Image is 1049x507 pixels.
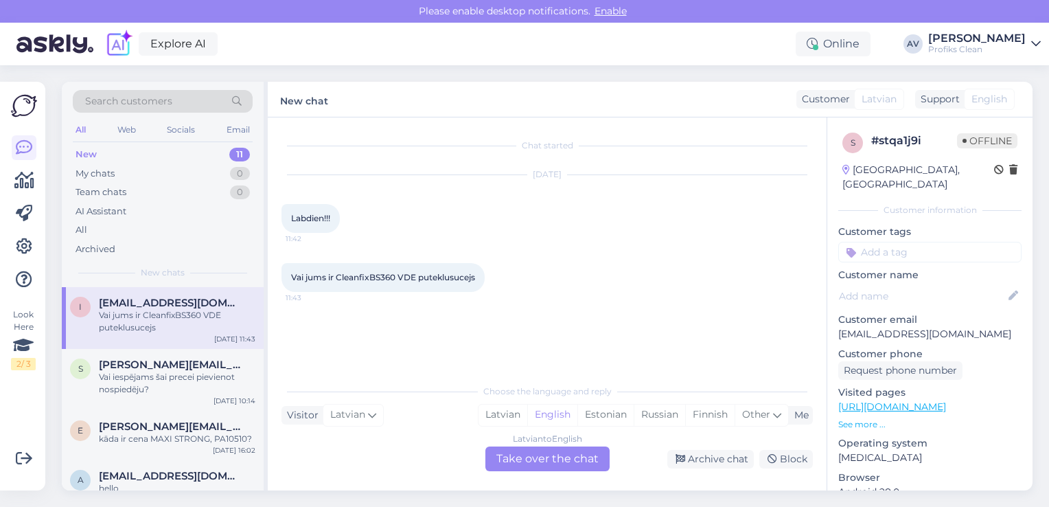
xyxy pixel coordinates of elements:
a: [URL][DOMAIN_NAME] [838,401,946,413]
div: [DATE] 10:14 [214,396,255,406]
span: s [78,363,83,374]
span: einars.eltermanis@akorda.lv [99,420,242,433]
input: Add a tag [838,242,1022,262]
div: AI Assistant [76,205,126,218]
div: # stqa1j9i [871,133,957,149]
span: Search customers [85,94,172,109]
div: Archive chat [667,450,754,469]
p: Customer phone [838,347,1022,361]
div: Finnish [685,405,735,425]
p: Visited pages [838,385,1022,400]
div: Web [115,121,139,139]
div: Look Here [11,308,36,370]
div: Online [796,32,871,56]
div: [GEOGRAPHIC_DATA], [GEOGRAPHIC_DATA] [842,163,994,192]
span: Vai jums ir CleanfixBS360 VDE puteklusucejs [291,272,475,282]
div: All [73,121,89,139]
p: See more ... [838,418,1022,431]
div: [DATE] 16:02 [213,445,255,455]
div: English [527,405,577,425]
div: hello [99,482,255,495]
span: Offline [957,133,1017,148]
div: Visitor [281,408,319,422]
div: Estonian [577,405,634,425]
div: Vai iespējams šai precei pievienot nospiedēju? [99,371,255,396]
div: 11 [229,148,250,161]
div: Choose the language and reply [281,385,813,398]
span: alzahraassh@gmail.com [99,470,242,482]
p: Customer tags [838,225,1022,239]
span: New chats [141,267,185,279]
p: Operating system [838,436,1022,451]
p: [MEDICAL_DATA] [838,451,1022,465]
span: Latvian [862,92,897,106]
div: Vai jums ir CleanfixBS360 VDE puteklusucejs [99,309,255,334]
div: Support [915,92,960,106]
div: Profiks Clean [928,44,1026,55]
span: ivetavaltere@tvnet.lv [99,297,242,309]
span: i [79,302,82,312]
div: Latvian [479,405,527,425]
a: [PERSON_NAME]Profiks Clean [928,33,1041,55]
div: 0 [230,167,250,181]
div: [DATE] 11:43 [214,334,255,344]
div: Chat started [281,139,813,152]
div: New [76,148,97,161]
div: kāda ir cena MAXI STRONG, PA10510? [99,433,255,445]
input: Add name [839,289,1006,304]
div: Block [759,450,813,469]
span: Enable [590,5,631,17]
span: Labdien!!! [291,213,330,223]
span: e [78,425,83,436]
div: Customer information [838,204,1022,216]
span: sandra.grape@hestio.lv [99,359,242,371]
p: Android 28.0 [838,485,1022,499]
div: AV [903,34,923,54]
img: Askly Logo [11,93,37,119]
div: Socials [164,121,198,139]
p: Customer email [838,313,1022,327]
div: Customer [796,92,850,106]
div: [PERSON_NAME] [928,33,1026,44]
span: 11:42 [286,234,337,244]
a: Explore AI [139,32,218,56]
span: s [851,137,855,148]
div: Take over the chat [485,447,610,471]
span: a [78,475,84,485]
span: English [971,92,1007,106]
div: Russian [634,405,685,425]
div: 0 [230,185,250,199]
div: Email [224,121,253,139]
img: explore-ai [104,30,133,58]
p: Browser [838,471,1022,485]
div: My chats [76,167,115,181]
p: [EMAIL_ADDRESS][DOMAIN_NAME] [838,327,1022,341]
p: Customer name [838,268,1022,282]
span: Other [742,408,770,420]
div: Archived [76,243,115,256]
div: 2 / 3 [11,358,36,370]
label: New chat [280,90,328,109]
span: 11:43 [286,293,337,303]
div: Latvian to English [513,433,582,445]
div: Me [789,408,809,422]
span: Latvian [330,407,365,422]
div: Team chats [76,185,126,199]
div: [DATE] [281,168,813,181]
div: Request phone number [838,361,962,380]
div: All [76,223,87,237]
